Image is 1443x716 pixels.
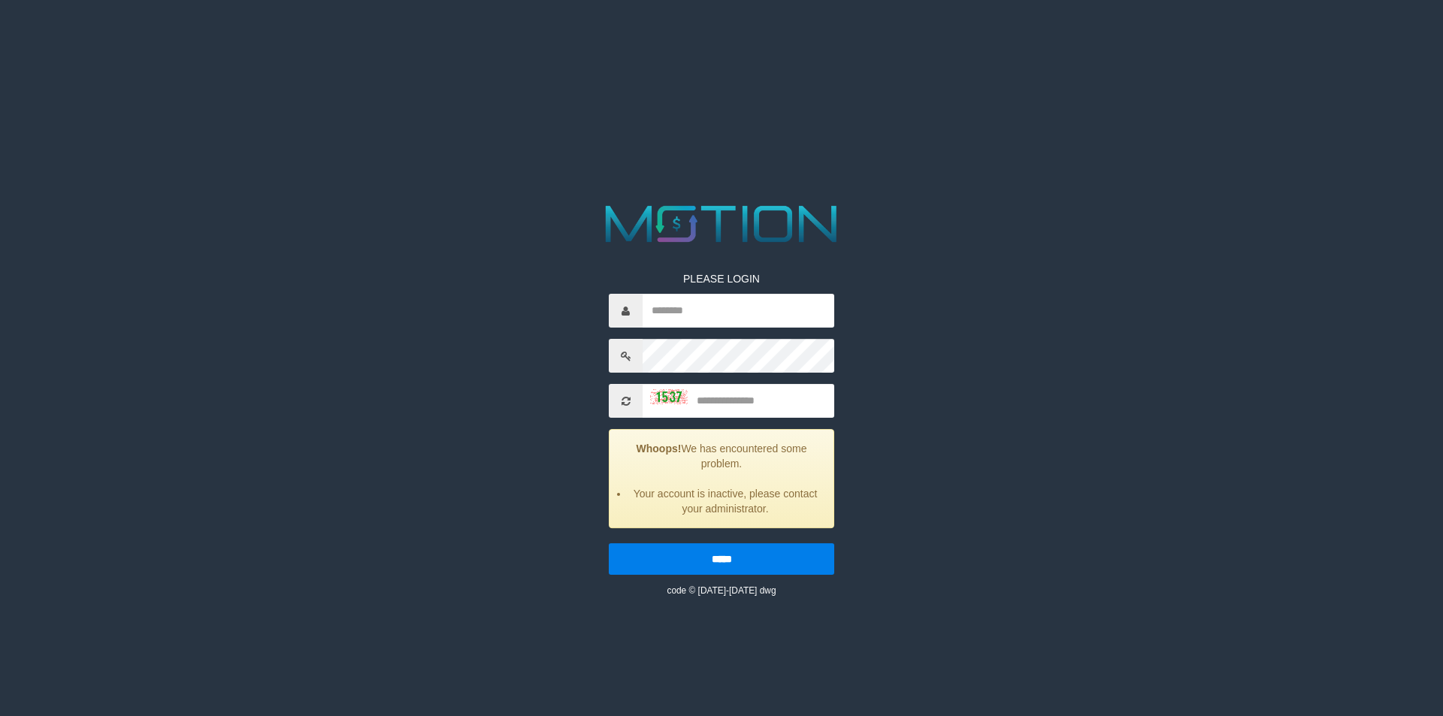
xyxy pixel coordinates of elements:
[609,271,834,286] p: PLEASE LOGIN
[628,486,822,516] li: Your account is inactive, please contact your administrator.
[650,389,688,404] img: captcha
[609,429,834,528] div: We has encountered some problem.
[637,443,682,455] strong: Whoops!
[667,585,776,596] small: code © [DATE]-[DATE] dwg
[595,199,848,249] img: MOTION_logo.png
